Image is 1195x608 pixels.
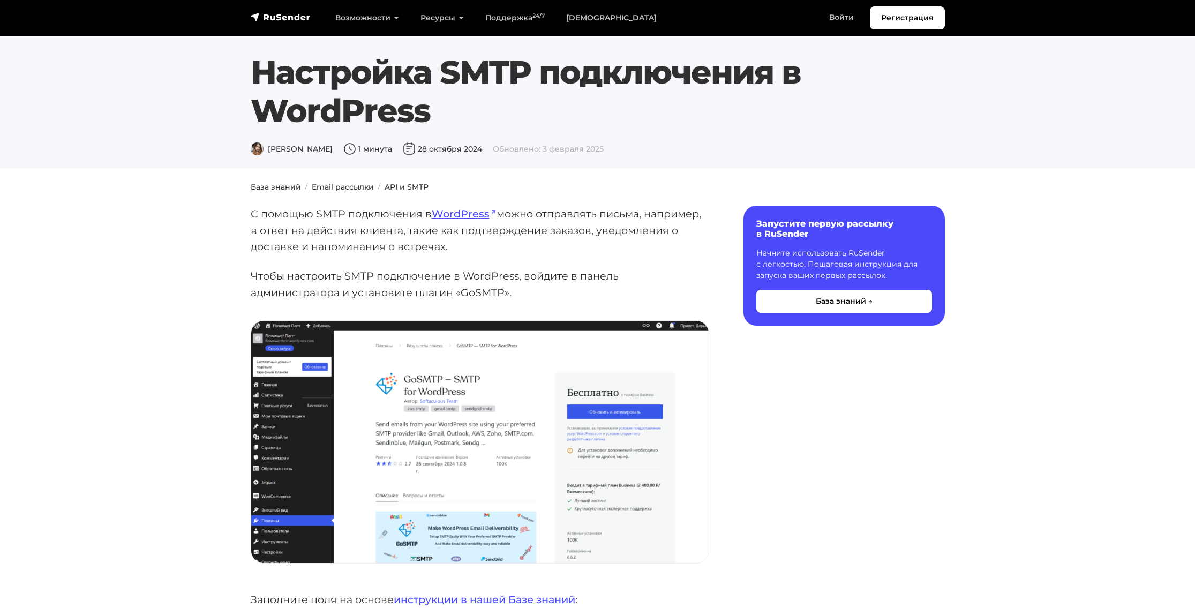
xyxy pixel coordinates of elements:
[312,182,374,192] a: Email рассылки
[251,182,301,192] a: База знаний
[756,290,932,313] button: База знаний →
[251,53,945,130] h1: Настройка SMTP подключения в WordPress
[555,7,667,29] a: [DEMOGRAPHIC_DATA]
[756,219,932,239] h6: Запустите первую рассылку в RuSender
[251,321,709,563] img: Плагин «GoSMTP» в WordPress
[251,12,311,22] img: RuSender
[385,182,429,192] a: API и SMTP
[818,6,865,28] a: Войти
[343,144,392,154] span: 1 минута
[743,206,945,326] a: Запустите первую рассылку в RuSender Начните использовать RuSender с легкостью. Пошаговая инструк...
[343,142,356,155] img: Время чтения
[870,6,945,29] a: Регистрация
[251,268,709,301] p: Чтобы настроить SMTP подключение в WordPress, войдите в панель администратора и установите плагин...
[532,12,545,19] sup: 24/7
[410,7,475,29] a: Ресурсы
[251,144,333,154] span: [PERSON_NAME]
[432,207,497,220] a: WordPress
[325,7,410,29] a: Возможности
[394,593,575,606] a: инструкции в нашей Базе знаний
[251,206,709,255] p: С помощью SMTP подключения в можно отправлять письма, например, в ответ на действия клиента, таки...
[244,182,951,193] nav: breadcrumb
[493,144,604,154] span: Обновлено: 3 февраля 2025
[403,142,416,155] img: Дата публикации
[251,591,709,608] p: Заполните поля на основе :
[403,144,482,154] span: 28 октября 2024
[475,7,555,29] a: Поддержка24/7
[756,247,932,281] p: Начните использовать RuSender с легкостью. Пошаговая инструкция для запуска ваших первых рассылок.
